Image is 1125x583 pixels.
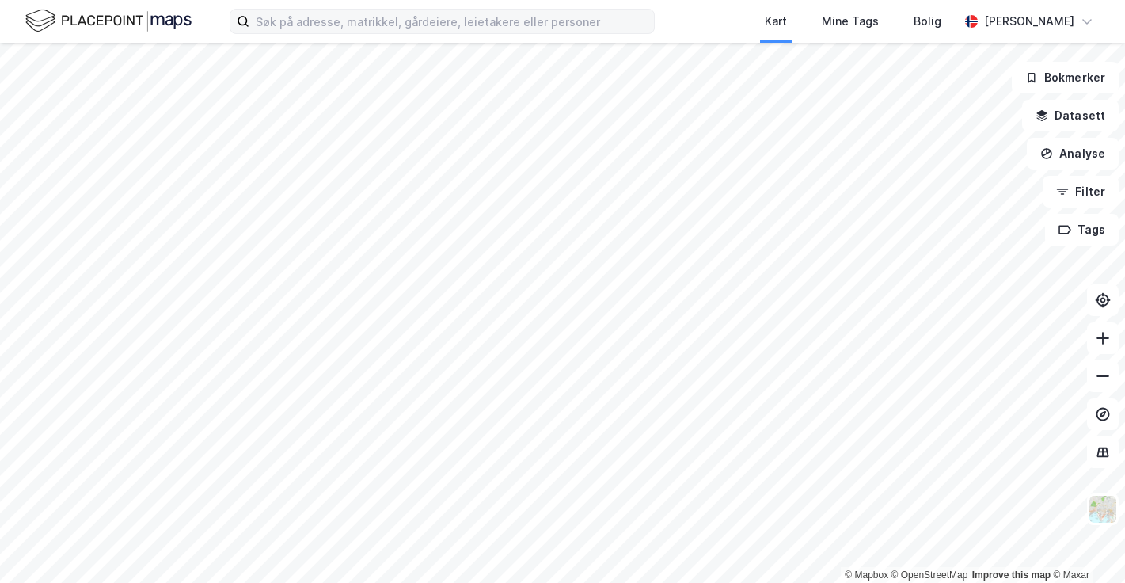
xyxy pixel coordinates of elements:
div: [PERSON_NAME] [984,12,1074,31]
a: Improve this map [972,570,1051,581]
button: Filter [1043,176,1119,208]
a: OpenStreetMap [891,570,968,581]
button: Datasett [1022,100,1119,131]
a: Mapbox [845,570,888,581]
button: Analyse [1027,138,1119,170]
iframe: Chat Widget [1046,507,1125,583]
img: Z [1088,494,1118,524]
div: Kart [765,12,787,31]
button: Tags [1045,214,1119,246]
button: Bokmerker [1012,62,1119,93]
input: Søk på adresse, matrikkel, gårdeiere, leietakere eller personer [249,10,654,33]
div: Kontrollprogram for chat [1046,507,1125,583]
img: logo.f888ab2527a4732fd821a326f86c7f29.svg [25,7,192,35]
div: Mine Tags [822,12,879,31]
div: Bolig [914,12,941,31]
